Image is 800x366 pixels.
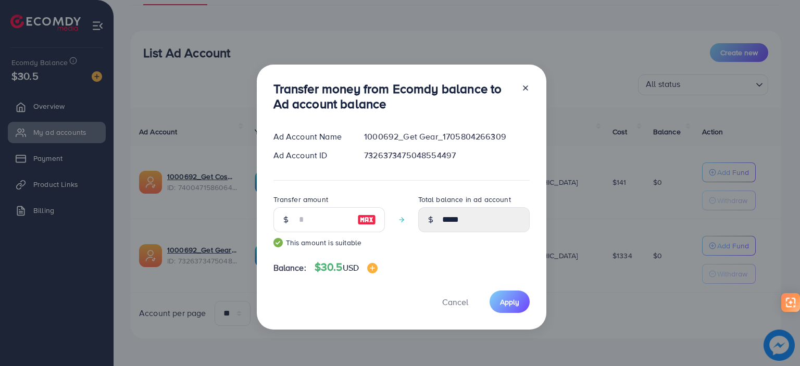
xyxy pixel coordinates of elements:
div: 7326373475048554497 [356,149,537,161]
button: Apply [490,291,530,313]
label: Transfer amount [273,194,328,205]
div: Ad Account ID [265,149,356,161]
label: Total balance in ad account [418,194,511,205]
img: guide [273,238,283,247]
h4: $30.5 [315,261,378,274]
div: Ad Account Name [265,131,356,143]
button: Cancel [429,291,481,313]
img: image [357,213,376,226]
span: Apply [500,297,519,307]
span: Balance: [273,262,306,274]
span: USD [343,262,359,273]
img: image [367,263,378,273]
div: 1000692_Get Gear_1705804266309 [356,131,537,143]
span: Cancel [442,296,468,308]
small: This amount is suitable [273,237,385,248]
h3: Transfer money from Ecomdy balance to Ad account balance [273,81,513,111]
